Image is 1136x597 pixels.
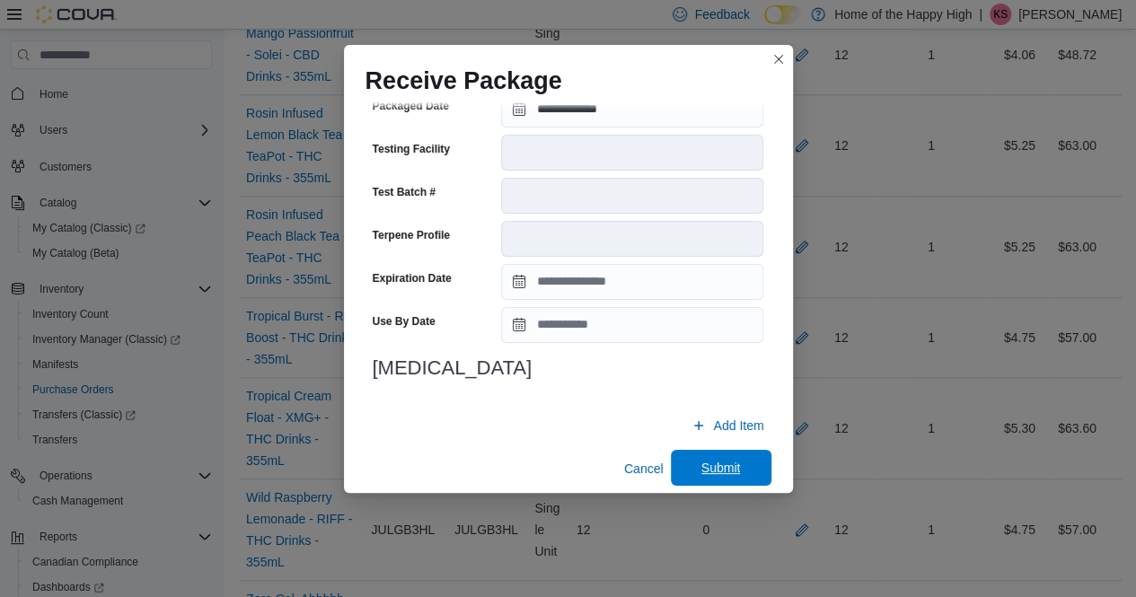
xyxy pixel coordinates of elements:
[373,185,436,199] label: Test Batch #
[365,66,562,95] h1: Receive Package
[373,271,452,285] label: Expiration Date
[373,99,449,113] label: Packaged Date
[373,228,450,242] label: Terpene Profile
[501,307,763,343] input: Press the down key to open a popover containing a calendar.
[701,459,741,477] span: Submit
[671,450,771,486] button: Submit
[373,314,436,329] label: Use By Date
[624,460,664,478] span: Cancel
[373,142,450,156] label: Testing Facility
[501,264,763,300] input: Press the down key to open a popover containing a calendar.
[684,408,771,443] button: Add Item
[617,451,671,487] button: Cancel
[373,357,764,379] h3: [MEDICAL_DATA]
[501,92,763,127] input: Press the down key to open a popover containing a calendar.
[713,417,763,435] span: Add Item
[768,48,789,70] button: Closes this modal window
